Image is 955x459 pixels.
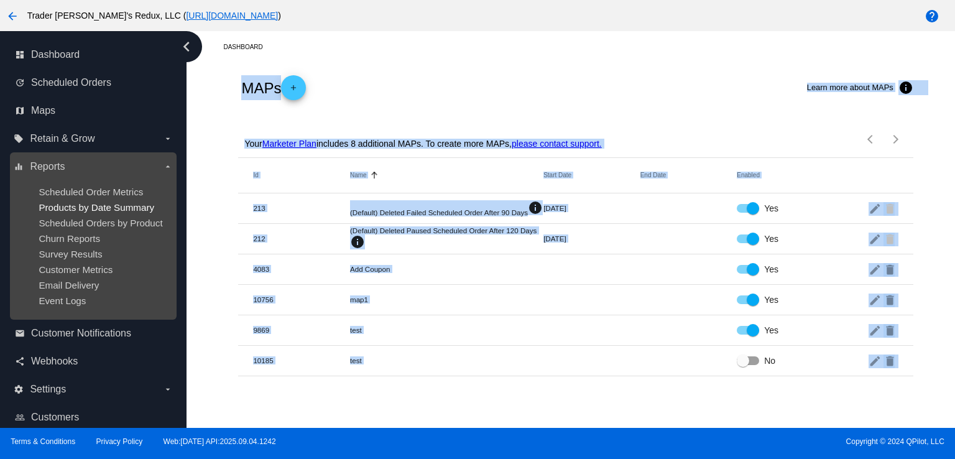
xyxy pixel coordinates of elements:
span: Settings [30,384,66,395]
span: Scheduled Orders [31,77,111,88]
mat-cell: [DATE] [543,234,640,243]
i: arrow_drop_down [163,134,173,144]
mat-cell: 9869 [253,326,350,334]
mat-cell: Add Coupon [350,265,543,273]
a: Marketer Plan [262,139,316,149]
mat-icon: arrow_back [5,9,20,24]
a: Survey Results [39,249,102,259]
a: email Customer Notifications [15,323,173,343]
a: share Webhooks [15,351,173,371]
mat-icon: delete [883,198,898,218]
span: Retain & Grow [30,133,95,144]
i: share [15,356,25,366]
mat-icon: delete [883,320,898,340]
i: email [15,328,25,338]
a: please contact support. [512,139,602,149]
span: No [764,355,775,367]
span: Yes [764,233,778,245]
button: Change sorting for Id [253,172,258,179]
mat-cell: 212 [253,234,350,243]
mat-cell: 213 [253,204,350,212]
i: settings [14,384,24,394]
span: Customer Notifications [31,328,131,339]
span: Copyright © 2024 QPilot, LLC [488,437,944,446]
i: update [15,78,25,88]
span: Yes [764,294,778,306]
span: Customers [31,412,79,423]
a: Web:[DATE] API:2025.09.04.1242 [164,437,276,446]
mat-icon: info [528,200,543,215]
mat-icon: delete [883,229,898,248]
span: Reports [30,161,65,172]
span: Yes [764,324,778,336]
i: map [15,106,25,116]
a: map Maps [15,101,173,121]
a: Dashboard [223,37,274,57]
i: chevron_left [177,37,196,57]
mat-cell: (Default) Deleted Paused Scheduled Order After 120 Days [350,226,543,251]
mat-cell: (Default) Deleted Failed Scheduled Order After 90 Days [350,200,543,216]
a: Churn Reports [39,233,100,244]
i: local_offer [14,134,24,144]
mat-icon: edit [869,229,883,248]
i: people_outline [15,412,25,422]
a: Customer Metrics [39,264,113,275]
mat-icon: info [350,234,365,249]
mat-icon: edit [869,320,883,340]
i: arrow_drop_down [163,384,173,394]
a: Privacy Policy [96,437,143,446]
span: Dashboard [31,49,80,60]
mat-icon: edit [869,351,883,370]
span: Yes [764,202,778,215]
mat-cell: 10185 [253,356,350,364]
mat-cell: test [350,326,543,334]
button: Previous page [859,127,883,152]
i: equalizer [14,162,24,172]
button: Change sorting for EndDateUtc [640,172,667,179]
mat-icon: add [286,83,301,98]
span: Learn more about MAPs [807,83,893,92]
mat-icon: info [898,80,913,95]
mat-icon: edit [869,290,883,309]
mat-icon: delete [883,351,898,370]
mat-cell: 4083 [253,265,350,273]
mat-icon: delete [883,259,898,279]
mat-cell: 10756 [253,295,350,304]
a: Email Delivery [39,280,99,290]
button: Next page [883,127,908,152]
span: Webhooks [31,356,78,367]
p: Your includes 8 additional MAPs. To create more MAPs, [244,139,601,149]
i: arrow_drop_down [163,162,173,172]
button: Change sorting for Enabled [737,172,760,179]
h2: MAPs [241,75,306,100]
a: Products by Date Summary [39,202,154,213]
i: dashboard [15,50,25,60]
a: update Scheduled Orders [15,73,173,93]
a: Scheduled Orders by Product [39,218,162,228]
a: [URL][DOMAIN_NAME] [186,11,278,21]
button: Change sorting for StartDateUtc [543,172,571,179]
mat-cell: map1 [350,295,543,304]
a: Terms & Conditions [11,437,75,446]
span: Maps [31,105,55,116]
button: Change sorting for Name [350,172,367,179]
mat-icon: delete [883,290,898,309]
mat-icon: help [925,9,939,24]
a: Scheduled Order Metrics [39,187,143,197]
mat-cell: test [350,356,543,364]
mat-cell: [DATE] [543,204,640,212]
span: Trader [PERSON_NAME]'s Redux, LLC ( ) [27,11,281,21]
mat-icon: edit [869,198,883,218]
a: dashboard Dashboard [15,45,173,65]
a: Event Logs [39,295,86,306]
a: people_outline Customers [15,407,173,427]
mat-icon: edit [869,259,883,279]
